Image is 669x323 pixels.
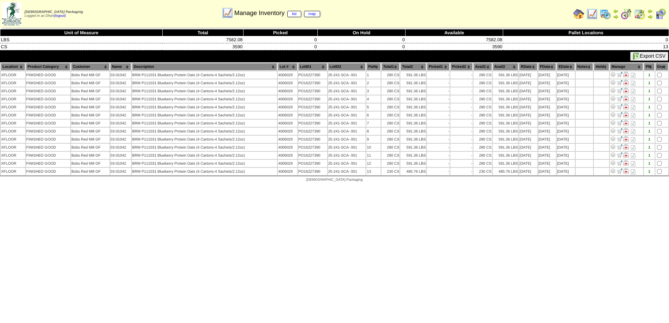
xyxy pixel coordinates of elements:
th: Description [132,63,277,71]
a: map [304,11,321,17]
td: 280 CS [473,136,492,143]
td: 03-01042 [110,120,131,127]
td: BRM P111031 Blueberry Protein Oats (4 Cartons-4 Sachets/2.12oz) [132,95,277,103]
td: Bobs Red Mill GF [71,71,110,79]
td: FINISHED GOOD [26,128,70,135]
th: Avail2 [493,63,519,71]
img: arrowleft.gif [647,8,653,14]
td: - [427,112,449,119]
td: Bobs Red Mill GF [71,128,110,135]
th: Plt [644,63,654,71]
td: [DATE] [557,87,575,95]
td: FINISHED GOOD [26,136,70,143]
td: - [450,103,473,111]
img: Manage Hold [623,152,629,158]
span: Logged in as Dhart [24,10,83,18]
td: 591.36 LBS [493,120,519,127]
td: 591.36 LBS [400,95,426,103]
td: [DATE] [557,71,575,79]
td: FINISHED GOOD [26,95,70,103]
td: FINISHED GOOD [26,120,70,127]
th: Pallet Locations [503,29,669,36]
td: [DATE] [519,136,537,143]
td: 591.36 LBS [493,95,519,103]
img: Move [617,128,622,134]
td: XFLOOR [1,95,25,103]
img: Manage Hold [623,168,629,174]
td: 25-241-SCA- 001 [328,87,366,95]
td: 03-01042 [110,144,131,151]
td: - [450,136,473,143]
td: [DATE] [538,103,556,111]
td: 280 CS [473,87,492,95]
th: Name [110,63,131,71]
td: - [450,112,473,119]
th: Product Category [26,63,70,71]
td: 4006029 [278,136,297,143]
img: Adjust [610,160,616,166]
td: 03-01042 [110,87,131,95]
i: Note [631,145,635,150]
td: 0 [243,43,317,50]
td: XFLOOR [1,71,25,79]
th: Lot # [278,63,297,71]
th: Location [1,63,25,71]
td: 280 CS [381,112,400,119]
td: PO16227390 [298,87,327,95]
td: - [450,95,473,103]
td: PO16227390 [298,144,327,151]
td: [DATE] [538,120,556,127]
td: - [450,144,473,151]
img: Manage Hold [623,120,629,125]
td: Bobs Red Mill GF [71,136,110,143]
img: Move [617,168,622,174]
td: 5 [366,103,381,111]
i: Note [631,73,635,78]
td: [DATE] [519,103,537,111]
th: On Hold [318,29,406,36]
td: 03-01042 [110,103,131,111]
td: [DATE] [538,71,556,79]
td: [DATE] [538,136,556,143]
td: PO16227390 [298,128,327,135]
img: Adjust [610,128,616,134]
td: XFLOOR [1,144,25,151]
td: BRM P111031 Blueberry Protein Oats (4 Cartons-4 Sachets/2.12oz) [132,103,277,111]
td: 0 [318,36,406,43]
td: 280 CS [473,120,492,127]
td: PO16227390 [298,120,327,127]
td: 7582.08 [406,36,503,43]
button: Export CSV [630,52,668,61]
div: 1 [644,145,654,150]
img: line_graph.gif [586,8,598,20]
img: Manage Hold [623,160,629,166]
td: [DATE] [519,95,537,103]
td: 3 [366,87,381,95]
i: Note [631,137,635,142]
td: 280 CS [473,79,492,87]
td: 280 CS [381,79,400,87]
td: XFLOOR [1,112,25,119]
td: 25-241-SCA- 001 [328,144,366,151]
th: Notes [576,63,593,71]
td: 280 CS [473,128,492,135]
td: [DATE] [557,95,575,103]
td: FINISHED GOOD [26,87,70,95]
th: Picked2 [450,63,473,71]
img: Manage Hold [623,136,629,142]
th: Available [406,29,503,36]
td: CS [0,43,163,50]
td: 280 CS [381,136,400,143]
td: - [450,120,473,127]
img: Adjust [610,168,616,174]
td: [DATE] [557,79,575,87]
img: Move [617,160,622,166]
td: [DATE] [557,144,575,151]
td: [DATE] [538,128,556,135]
img: Adjust [610,88,616,93]
span: Manage Inventory [234,9,320,17]
td: 03-01042 [110,112,131,119]
td: 10 [366,144,381,151]
th: Picked1 [427,63,449,71]
th: Manage [610,63,643,71]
